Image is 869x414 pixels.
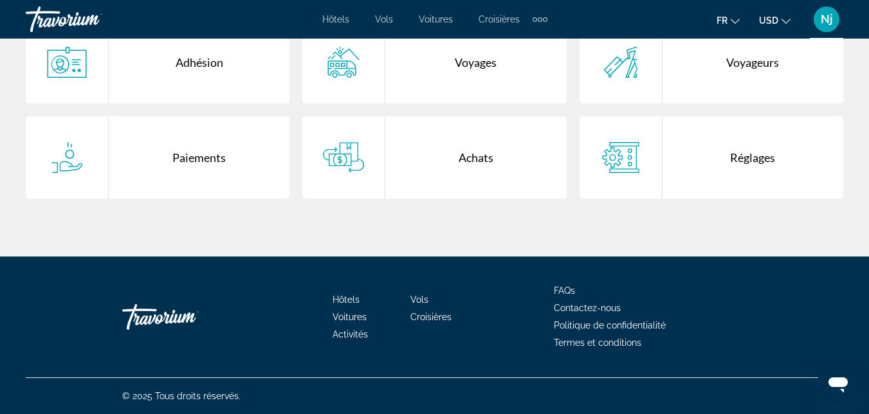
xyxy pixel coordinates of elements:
a: Paiements [26,116,289,199]
a: Politique de confidentialité [554,320,666,330]
a: Activités [333,329,368,339]
a: Croisières [410,312,452,322]
a: Voitures [333,312,367,322]
span: fr [717,15,727,26]
button: Change language [717,11,740,30]
a: Hôtels [322,14,349,24]
a: Contactez-nous [554,303,621,313]
button: Extra navigation items [533,9,547,30]
div: Paiements [109,116,289,199]
a: Adhésion [26,21,289,104]
a: FAQs [554,285,575,296]
a: Voyages [302,21,566,104]
a: Achats [302,116,566,199]
div: Achats [385,116,566,199]
a: Termes et conditions [554,337,641,348]
a: Vols [375,14,393,24]
span: USD [759,15,778,26]
span: Nj [821,13,832,26]
div: Réglages [663,116,843,199]
button: Change currency [759,11,791,30]
div: Adhésion [109,21,289,104]
a: Vols [410,294,428,305]
a: Croisières [479,14,520,24]
a: Voyageurs [580,21,843,104]
div: Voyageurs [663,21,843,104]
a: Voitures [419,14,453,24]
div: Voyages [385,21,566,104]
a: Réglages [580,116,843,199]
a: Travorium [122,298,251,336]
a: Hôtels [333,294,360,305]
a: Travorium [26,3,154,36]
button: User Menu [810,6,843,33]
iframe: Кнопка запуска окна обмена сообщениями [818,363,859,404]
span: © 2025 Tous droits réservés. [122,391,241,401]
